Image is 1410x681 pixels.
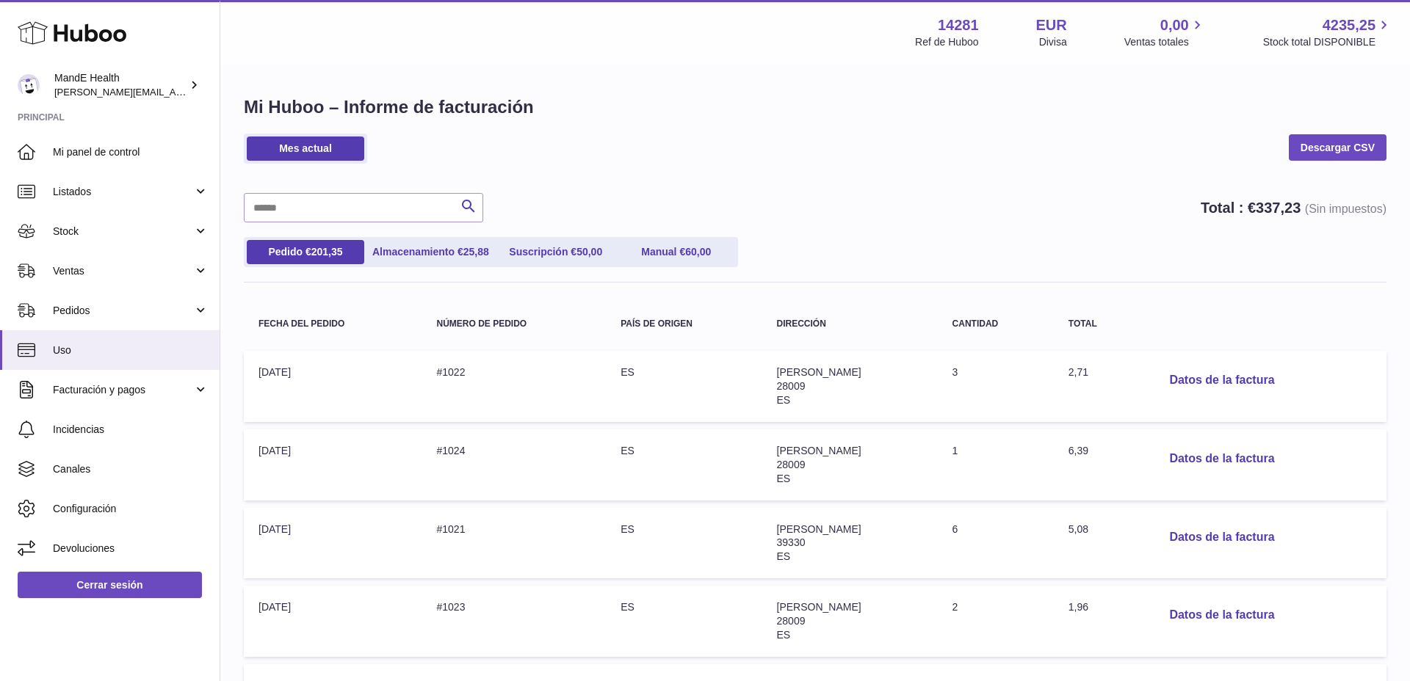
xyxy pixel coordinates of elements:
[777,473,791,484] span: ES
[422,508,606,579] td: #1021
[53,383,193,397] span: Facturación y pagos
[938,15,979,35] strong: 14281
[777,380,806,392] span: 28009
[422,586,606,657] td: #1023
[53,462,209,476] span: Canales
[53,423,209,437] span: Incidencias
[1157,365,1286,396] button: Datos de la factura
[311,246,343,258] span: 201,35
[777,366,861,378] span: [PERSON_NAME]
[777,536,806,548] span: 39330
[1039,35,1067,49] div: Divisa
[422,351,606,422] td: #1022
[1323,15,1375,35] span: 4235,25
[1256,200,1301,216] span: 337,23
[1157,444,1286,474] button: Datos de la factura
[606,586,762,657] td: ES
[497,240,615,264] a: Suscripción €50,00
[244,508,422,579] td: [DATE]
[606,429,762,500] td: ES
[762,305,938,343] th: Dirección
[777,394,791,406] span: ES
[53,225,193,238] span: Stock
[53,502,209,516] span: Configuración
[685,246,711,258] span: 60,00
[54,71,187,99] div: MandE Health
[1036,15,1067,35] strong: EUR
[53,343,209,357] span: Uso
[777,615,806,627] span: 28009
[1157,600,1286,630] button: Datos de la factura
[606,508,762,579] td: ES
[247,136,364,161] a: Mes actual
[53,542,209,556] span: Devoluciones
[1069,366,1088,378] span: 2,71
[777,601,861,613] span: [PERSON_NAME]
[1069,523,1088,535] span: 5,08
[244,586,422,657] td: [DATE]
[938,429,1054,500] td: 1
[54,86,294,98] span: [PERSON_NAME][EMAIL_ADDRESS][DOMAIN_NAME]
[938,508,1054,579] td: 6
[1124,15,1206,49] a: 0,00 Ventas totales
[53,264,193,278] span: Ventas
[576,246,602,258] span: 50,00
[422,429,606,500] td: #1024
[244,429,422,500] td: [DATE]
[1160,15,1189,35] span: 0,00
[53,145,209,159] span: Mi panel de control
[606,305,762,343] th: País de origen
[777,445,861,456] span: [PERSON_NAME]
[938,351,1054,422] td: 3
[1124,35,1206,49] span: Ventas totales
[938,305,1054,343] th: Cantidad
[777,629,791,641] span: ES
[938,586,1054,657] td: 2
[1069,445,1088,456] span: 6,39
[915,35,978,49] div: Ref de Huboo
[1263,15,1392,49] a: 4235,25 Stock total DISPONIBLE
[244,351,422,422] td: [DATE]
[1263,35,1392,49] span: Stock total DISPONIBLE
[18,572,202,598] a: Cerrar sesión
[244,95,1386,119] h1: Mi Huboo – Informe de facturación
[367,240,494,264] a: Almacenamiento €25,88
[777,523,861,535] span: [PERSON_NAME]
[422,305,606,343] th: Número de pedido
[53,304,193,318] span: Pedidos
[463,246,489,258] span: 25,88
[606,351,762,422] td: ES
[777,459,806,470] span: 28009
[1054,305,1143,343] th: Total
[244,305,422,343] th: Fecha del pedido
[18,74,40,96] img: luis.mendieta@mandehealth.com
[53,185,193,199] span: Listados
[1201,200,1386,216] strong: Total : €
[1069,601,1088,613] span: 1,96
[1157,522,1286,553] button: Datos de la factura
[618,240,735,264] a: Manual €60,00
[777,550,791,562] span: ES
[247,240,364,264] a: Pedido €201,35
[1289,134,1386,161] a: Descargar CSV
[1305,203,1386,215] span: (Sin impuestos)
